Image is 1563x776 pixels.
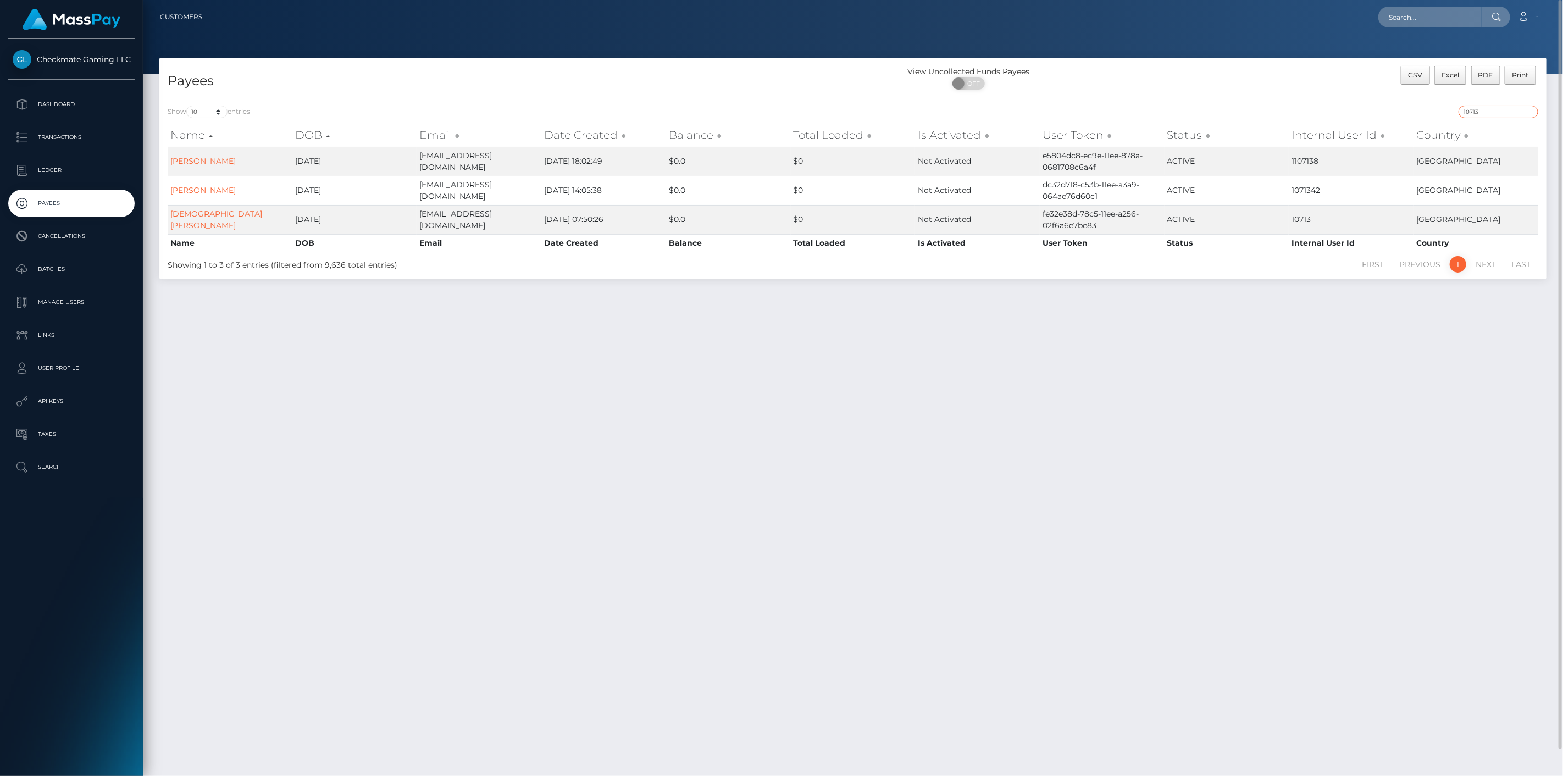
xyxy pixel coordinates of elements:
[13,459,130,475] p: Search
[13,162,130,179] p: Ledger
[8,453,135,481] a: Search
[417,147,541,176] td: [EMAIL_ADDRESS][DOMAIN_NAME]
[170,185,236,195] a: [PERSON_NAME]
[1289,176,1414,205] td: 1071342
[666,205,791,234] td: $0.0
[791,147,916,176] td: $0
[13,327,130,343] p: Links
[1414,176,1538,205] td: [GEOGRAPHIC_DATA]
[170,156,236,166] a: [PERSON_NAME]
[666,176,791,205] td: $0.0
[1408,71,1422,79] span: CSV
[853,66,1084,77] div: View Uncollected Funds Payees
[1414,205,1538,234] td: [GEOGRAPHIC_DATA]
[292,176,417,205] td: [DATE]
[1040,176,1165,205] td: dc32d718-c53b-11ee-a3a9-064ae76d60c1
[168,106,250,118] label: Show entries
[1040,124,1165,146] th: User Token: activate to sort column ascending
[1414,124,1538,146] th: Country: activate to sort column ascending
[1165,147,1289,176] td: ACTIVE
[958,77,986,90] span: OFF
[1289,205,1414,234] td: 10713
[417,124,541,146] th: Email: activate to sort column ascending
[417,234,541,252] th: Email
[1165,124,1289,146] th: Status: activate to sort column ascending
[1040,147,1165,176] td: e5804dc8-ec9e-11ee-878a-0681708c6a4f
[8,289,135,316] a: Manage Users
[1512,71,1529,79] span: Print
[915,234,1040,252] th: Is Activated
[186,106,228,118] select: Showentries
[170,209,262,230] a: [DEMOGRAPHIC_DATA][PERSON_NAME]
[541,147,666,176] td: [DATE] 18:02:49
[1289,234,1414,252] th: Internal User Id
[1471,66,1501,85] button: PDF
[8,322,135,349] a: Links
[13,360,130,376] p: User Profile
[541,176,666,205] td: [DATE] 14:05:38
[541,234,666,252] th: Date Created
[292,147,417,176] td: [DATE]
[8,91,135,118] a: Dashboard
[1401,66,1430,85] button: CSV
[13,393,130,409] p: API Keys
[168,234,292,252] th: Name
[168,124,292,146] th: Name: activate to sort column ascending
[1414,147,1538,176] td: [GEOGRAPHIC_DATA]
[13,50,31,69] img: Checkmate Gaming LLC
[1289,124,1414,146] th: Internal User Id: activate to sort column ascending
[791,124,916,146] th: Total Loaded: activate to sort column ascending
[666,234,791,252] th: Balance
[292,205,417,234] td: [DATE]
[666,147,791,176] td: $0.0
[1442,71,1459,79] span: Excel
[13,426,130,442] p: Taxes
[1378,7,1482,27] input: Search...
[915,205,1040,234] td: Not Activated
[8,223,135,250] a: Cancellations
[13,195,130,212] p: Payees
[13,129,130,146] p: Transactions
[1165,205,1289,234] td: ACTIVE
[417,205,541,234] td: [EMAIL_ADDRESS][DOMAIN_NAME]
[1040,234,1165,252] th: User Token
[13,261,130,278] p: Batches
[1289,147,1414,176] td: 1107138
[791,205,916,234] td: $0
[1505,66,1536,85] button: Print
[292,124,417,146] th: DOB: activate to sort column descending
[1478,71,1493,79] span: PDF
[1459,106,1538,118] input: Search transactions
[168,71,845,91] h4: Payees
[791,176,916,205] td: $0
[915,124,1040,146] th: Is Activated: activate to sort column ascending
[160,5,202,29] a: Customers
[541,205,666,234] td: [DATE] 07:50:26
[915,147,1040,176] td: Not Activated
[13,294,130,311] p: Manage Users
[13,96,130,113] p: Dashboard
[1434,66,1467,85] button: Excel
[8,354,135,382] a: User Profile
[1040,205,1165,234] td: fe32e38d-78c5-11ee-a256-02f6a6e7be83
[1414,234,1538,252] th: Country
[1165,176,1289,205] td: ACTIVE
[666,124,791,146] th: Balance: activate to sort column ascending
[1450,256,1466,273] a: 1
[8,387,135,415] a: API Keys
[541,124,666,146] th: Date Created: activate to sort column ascending
[8,190,135,217] a: Payees
[23,9,120,30] img: MassPay Logo
[417,176,541,205] td: [EMAIL_ADDRESS][DOMAIN_NAME]
[292,234,417,252] th: DOB
[8,157,135,184] a: Ledger
[168,255,729,271] div: Showing 1 to 3 of 3 entries (filtered from 9,636 total entries)
[8,124,135,151] a: Transactions
[1165,234,1289,252] th: Status
[8,420,135,448] a: Taxes
[8,54,135,64] span: Checkmate Gaming LLC
[915,176,1040,205] td: Not Activated
[13,228,130,245] p: Cancellations
[791,234,916,252] th: Total Loaded
[8,256,135,283] a: Batches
